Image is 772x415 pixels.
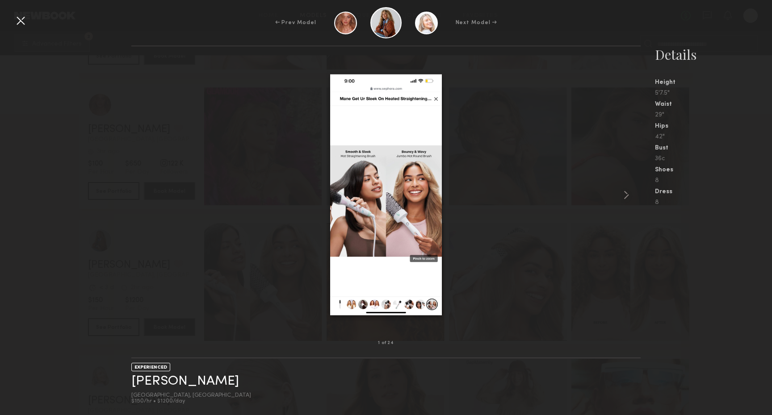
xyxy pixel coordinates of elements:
div: 1 of 24 [378,341,394,345]
div: 5'7.5" [655,90,772,96]
div: $150/hr • $1200/day [131,398,251,404]
div: ← Prev Model [275,19,316,27]
div: Height [655,79,772,86]
div: 8 [655,178,772,184]
div: EXPERIENCED [131,363,170,371]
div: 29" [655,112,772,118]
div: Next Model → [456,19,497,27]
div: 36c [655,156,772,162]
div: Hips [655,123,772,129]
div: Details [655,46,772,63]
div: 42" [655,134,772,140]
div: Waist [655,101,772,108]
div: Shoes [655,167,772,173]
div: 8 [655,199,772,206]
div: [GEOGRAPHIC_DATA], [GEOGRAPHIC_DATA] [131,393,251,398]
a: [PERSON_NAME] [131,374,239,388]
div: Bust [655,145,772,151]
div: Dress [655,189,772,195]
